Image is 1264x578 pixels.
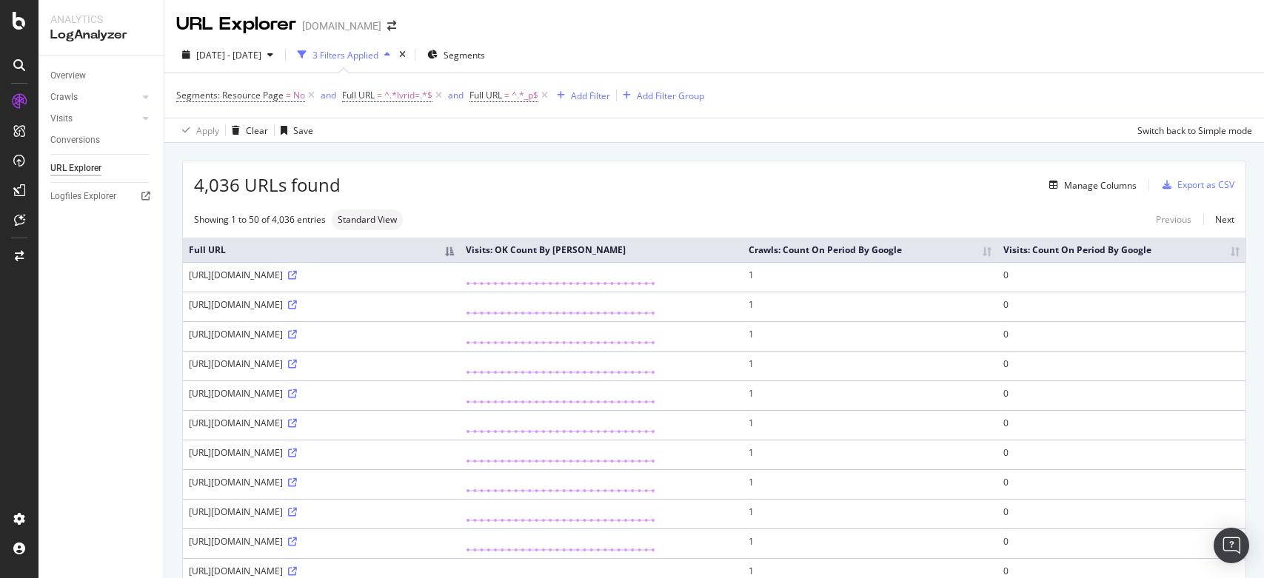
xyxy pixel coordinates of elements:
[1131,118,1252,142] button: Switch back to Simple mode
[50,189,153,204] a: Logfiles Explorer
[321,88,336,102] button: and
[421,43,491,67] button: Segments
[246,124,268,137] div: Clear
[50,161,153,176] a: URL Explorer
[997,410,1245,440] td: 0
[997,292,1245,321] td: 0
[50,111,73,127] div: Visits
[50,27,152,44] div: LogAnalyzer
[1064,179,1137,192] div: Manage Columns
[194,213,326,226] div: Showing 1 to 50 of 4,036 entries
[997,380,1245,410] td: 0
[50,68,153,84] a: Overview
[312,49,378,61] div: 3 Filters Applied
[1043,176,1137,194] button: Manage Columns
[176,89,284,101] span: Segments: Resource Page
[444,49,485,61] span: Segments
[293,85,305,106] span: No
[286,89,291,101] span: =
[176,12,296,37] div: URL Explorer
[342,89,375,101] span: Full URL
[571,90,610,102] div: Add Filter
[189,535,454,548] div: [URL][DOMAIN_NAME]
[50,161,101,176] div: URL Explorer
[189,387,454,400] div: [URL][DOMAIN_NAME]
[997,262,1245,292] td: 0
[176,43,279,67] button: [DATE] - [DATE]
[50,90,78,105] div: Crawls
[460,238,743,262] th: Visits: OK Count By Bing
[194,172,341,198] span: 4,036 URLs found
[1214,528,1249,563] div: Open Intercom Messenger
[504,89,509,101] span: =
[377,89,382,101] span: =
[617,87,704,104] button: Add Filter Group
[743,440,997,469] td: 1
[196,49,261,61] span: [DATE] - [DATE]
[743,528,997,558] td: 1
[997,469,1245,499] td: 0
[50,111,138,127] a: Visits
[50,189,116,204] div: Logfiles Explorer
[1177,178,1234,191] div: Export as CSV
[321,89,336,101] div: and
[189,328,454,340] div: [URL][DOMAIN_NAME]
[997,528,1245,558] td: 0
[189,565,454,577] div: [URL][DOMAIN_NAME]
[396,47,409,62] div: times
[1203,209,1234,230] a: Next
[743,292,997,321] td: 1
[997,440,1245,469] td: 0
[292,43,396,67] button: 3 Filters Applied
[997,238,1245,262] th: Visits: Count On Period By Google: activate to sort column ascending
[189,476,454,488] div: [URL][DOMAIN_NAME]
[997,321,1245,351] td: 0
[637,90,704,102] div: Add Filter Group
[743,351,997,380] td: 1
[189,505,454,518] div: [URL][DOMAIN_NAME]
[189,298,454,311] div: [URL][DOMAIN_NAME]
[384,85,432,106] span: ^.*lvrid=.*$
[226,118,268,142] button: Clear
[448,89,464,101] div: and
[338,215,397,224] span: Standard View
[50,68,86,84] div: Overview
[189,446,454,459] div: [URL][DOMAIN_NAME]
[176,118,219,142] button: Apply
[293,124,313,137] div: Save
[183,238,460,262] th: Full URL: activate to sort column descending
[302,19,381,33] div: [DOMAIN_NAME]
[1157,173,1234,197] button: Export as CSV
[387,21,396,31] div: arrow-right-arrow-left
[997,351,1245,380] td: 0
[469,89,502,101] span: Full URL
[743,262,997,292] td: 1
[743,469,997,499] td: 1
[1137,124,1252,137] div: Switch back to Simple mode
[743,321,997,351] td: 1
[743,499,997,528] td: 1
[743,380,997,410] td: 1
[743,238,997,262] th: Crawls: Count On Period By Google: activate to sort column ascending
[275,118,313,142] button: Save
[50,132,100,148] div: Conversions
[551,87,610,104] button: Add Filter
[50,90,138,105] a: Crawls
[997,499,1245,528] td: 0
[448,88,464,102] button: and
[50,132,153,148] a: Conversions
[743,410,997,440] td: 1
[512,85,538,106] span: ^.*_p$
[189,417,454,429] div: [URL][DOMAIN_NAME]
[189,357,454,370] div: [URL][DOMAIN_NAME]
[332,209,403,230] div: neutral label
[189,269,454,281] div: [URL][DOMAIN_NAME]
[196,124,219,137] div: Apply
[50,12,152,27] div: Analytics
